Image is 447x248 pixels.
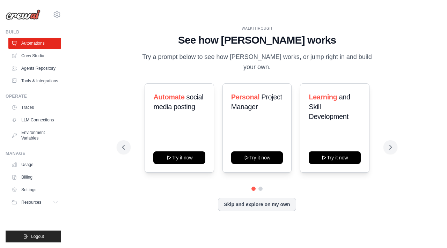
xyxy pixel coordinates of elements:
a: Environment Variables [8,127,61,144]
a: Automations [8,38,61,49]
button: Try it now [153,151,205,164]
span: Personal [231,93,259,101]
div: WALKTHROUGH [122,26,391,31]
a: LLM Connections [8,114,61,126]
a: Agents Repository [8,63,61,74]
span: Learning [309,93,337,101]
button: Logout [6,231,61,242]
span: and Skill Development [309,93,350,120]
button: Try it now [309,151,360,164]
a: Tools & Integrations [8,75,61,87]
button: Try it now [231,151,283,164]
div: Build [6,29,61,35]
div: Manage [6,151,61,156]
span: Automate [153,93,184,101]
p: Try a prompt below to see how [PERSON_NAME] works, or jump right in and build your own. [140,52,374,73]
img: Logo [6,9,41,20]
button: Skip and explore on my own [218,198,296,211]
a: Traces [8,102,61,113]
a: Settings [8,184,61,195]
span: Project Manager [231,93,282,111]
h1: See how [PERSON_NAME] works [122,34,391,46]
a: Usage [8,159,61,170]
div: Operate [6,93,61,99]
span: Logout [31,234,44,239]
a: Billing [8,172,61,183]
a: Crew Studio [8,50,61,61]
button: Resources [8,197,61,208]
span: Resources [21,200,41,205]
